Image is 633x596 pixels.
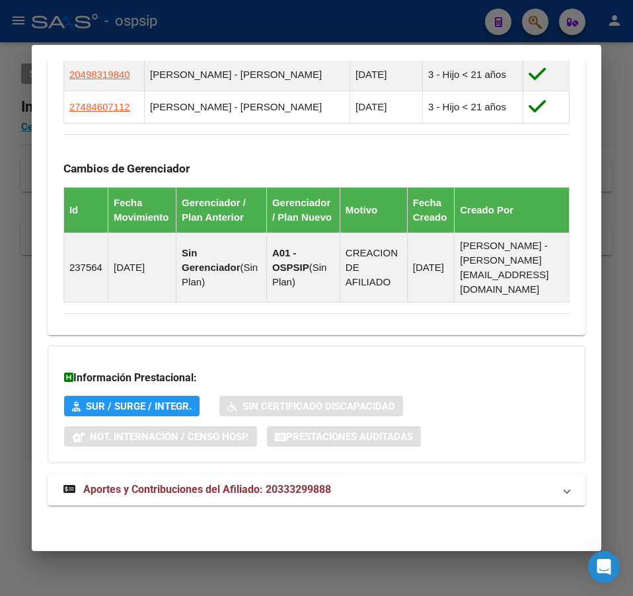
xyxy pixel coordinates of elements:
[340,233,407,303] td: CREACION DE AFILIADO
[407,188,454,233] th: Fecha Creado
[90,431,249,443] span: Not. Internacion / Censo Hosp.
[86,400,192,412] span: SUR / SURGE / INTEGR.
[69,69,130,80] span: 20498319840
[64,396,200,416] button: SUR / SURGE / INTEGR.
[422,59,523,91] td: 3 - Hijo < 21 años
[422,91,523,124] td: 3 - Hijo < 21 años
[350,91,423,124] td: [DATE]
[266,233,340,303] td: ( )
[266,188,340,233] th: Gerenciador / Plan Nuevo
[176,188,267,233] th: Gerenciador / Plan Anterior
[83,483,331,496] span: Aportes y Contribuciones del Afiliado: 20333299888
[176,233,267,303] td: ( )
[63,188,108,233] th: Id
[63,233,108,303] td: 237564
[272,247,309,273] strong: A01 - OSPSIP
[242,400,395,412] span: Sin Certificado Discapacidad
[267,426,421,447] button: Prestaciones Auditadas
[64,426,257,447] button: Not. Internacion / Censo Hosp.
[108,188,176,233] th: Fecha Movimiento
[182,247,240,273] strong: Sin Gerenciador
[350,59,423,91] td: [DATE]
[64,370,569,386] h3: Información Prestacional:
[219,396,403,416] button: Sin Certificado Discapacidad
[69,101,130,112] span: 27484607112
[108,233,176,303] td: [DATE]
[407,233,454,303] td: [DATE]
[455,188,570,233] th: Creado Por
[286,431,413,443] span: Prestaciones Auditadas
[48,474,585,505] mat-expansion-panel-header: Aportes y Contribuciones del Afiliado: 20333299888
[455,233,570,303] td: [PERSON_NAME] - [PERSON_NAME][EMAIL_ADDRESS][DOMAIN_NAME]
[145,59,350,91] td: [PERSON_NAME] - [PERSON_NAME]
[340,188,407,233] th: Motivo
[588,551,620,583] div: Open Intercom Messenger
[145,91,350,124] td: [PERSON_NAME] - [PERSON_NAME]
[63,161,570,176] h3: Cambios de Gerenciador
